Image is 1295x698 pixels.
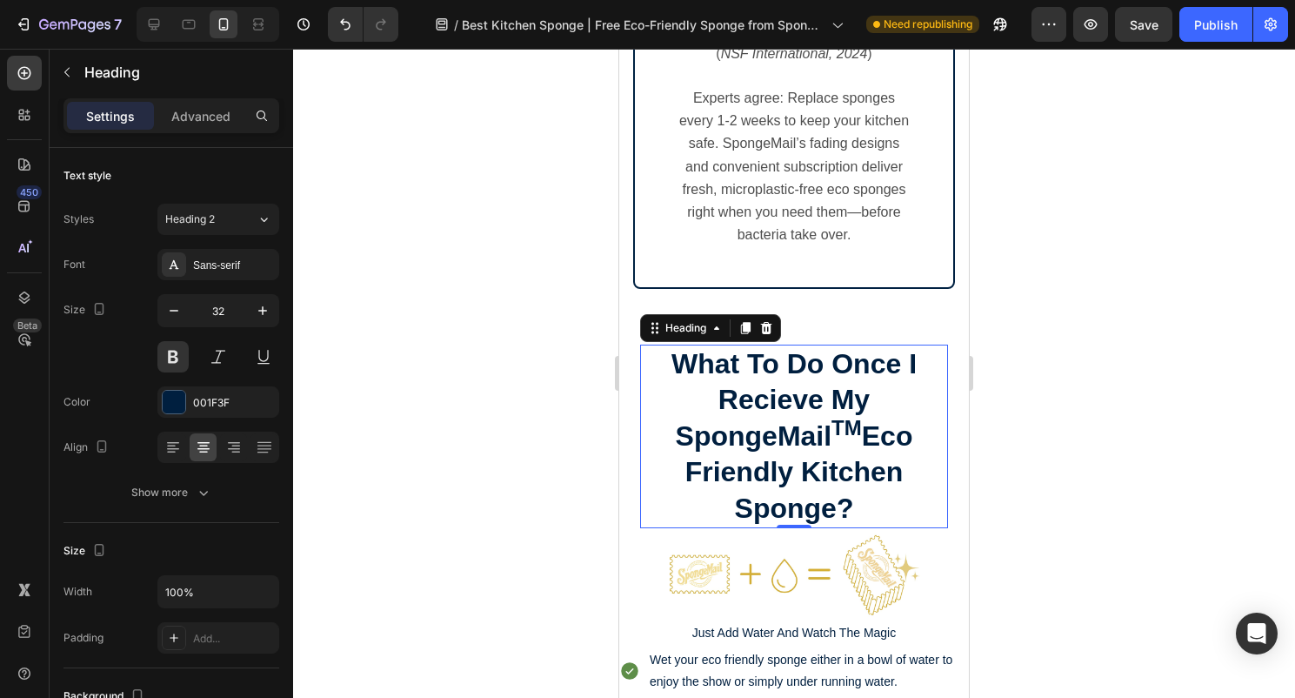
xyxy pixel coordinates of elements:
[619,49,969,698] iframe: Design area
[21,296,329,480] h2: What To Do Once I Recieve My SpongeMail Eco Friendly Kitchen Sponge?
[63,211,94,227] div: Styles
[63,584,92,600] div: Width
[63,540,110,563] div: Size
[1236,613,1278,654] div: Open Intercom Messenger
[60,42,290,193] span: Experts agree: Replace sponges every 1-2 weeks to keep your kitchen safe. SpongeMail’s fading des...
[328,7,398,42] div: Undo/Redo
[43,480,306,572] img: gempages_557753616052519861-9bda0d22-05b6-4c2e-906d-c9da16437f3a.jpg
[212,367,243,391] sup: TM
[63,168,111,184] div: Text style
[7,7,130,42] button: 7
[63,436,112,460] div: Align
[131,484,212,501] div: Show more
[63,394,90,410] div: Color
[1130,17,1158,32] span: Save
[165,211,215,227] span: Heading 2
[462,16,824,34] span: Best Kitchen Sponge | Free Eco-Friendly Sponge from SpongeMail
[193,258,275,273] div: Sans-serif
[2,574,348,595] p: Just Add Water And Watch The Magic
[63,477,279,508] button: Show more
[13,319,42,332] div: Beta
[84,62,272,83] p: Heading
[30,601,347,644] p: Wet your eco friendly sponge either in a bowl of water to enjoy the show or simply under running ...
[43,272,90,287] div: Heading
[86,107,135,125] p: Settings
[157,204,279,235] button: Heading 2
[193,631,275,647] div: Add...
[1179,7,1252,42] button: Publish
[158,576,278,607] input: Auto
[171,107,230,125] p: Advanced
[1115,7,1172,42] button: Save
[63,630,103,646] div: Padding
[454,16,458,34] span: /
[63,257,85,272] div: Font
[1194,16,1238,34] div: Publish
[114,14,122,35] p: 7
[193,395,275,411] div: 001F3F
[63,299,110,322] div: Size
[17,185,42,199] div: 450
[884,17,972,32] span: Need republishing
